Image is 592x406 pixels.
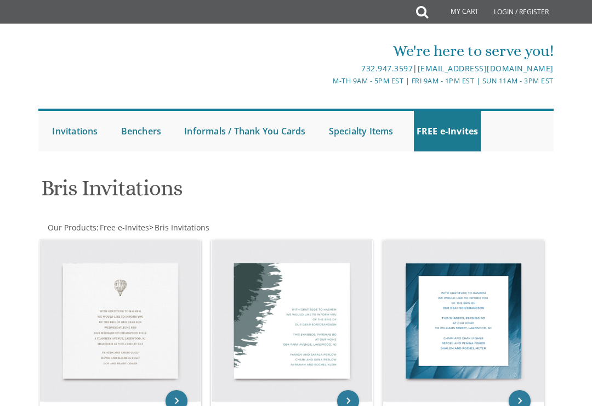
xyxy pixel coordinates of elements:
span: Bris Invitations [155,222,209,233]
a: Benchers [118,111,164,151]
a: Our Products [47,222,96,233]
img: Bris Invitation Style 1 [40,240,201,401]
div: : [38,222,553,233]
a: Free e-Invites [99,222,149,233]
a: 732.947.3597 [361,63,413,74]
a: [EMAIL_ADDRESS][DOMAIN_NAME] [418,63,554,74]
a: Invitations [49,111,100,151]
a: Bris Invitations [153,222,209,233]
div: M-Th 9am - 5pm EST | Fri 9am - 1pm EST | Sun 11am - 3pm EST [210,75,553,87]
div: | [210,62,553,75]
span: > [149,222,209,233]
a: My Cart [427,1,486,23]
a: Informals / Thank You Cards [181,111,308,151]
a: Specialty Items [326,111,396,151]
div: We're here to serve you! [210,40,553,62]
img: Bris Invitation Style 2 [212,240,372,401]
a: FREE e-Invites [414,111,481,151]
h1: Bris Invitations [41,176,551,208]
span: Free e-Invites [100,222,149,233]
img: Bris Invitation Style 3 [383,240,544,401]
